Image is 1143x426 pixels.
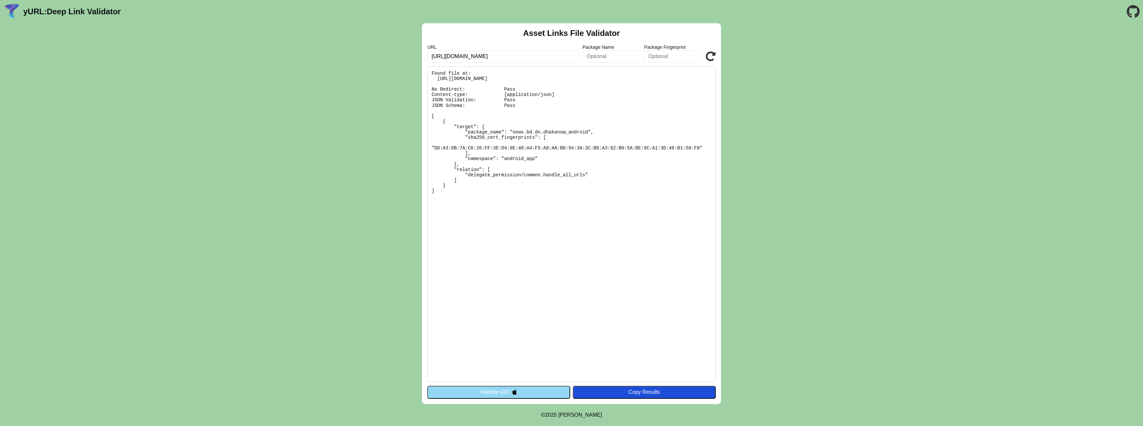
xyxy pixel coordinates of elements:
[23,7,121,16] a: yURL:Deep Link Validator
[644,50,702,62] input: Optional
[3,3,21,20] img: yURL Logo
[541,404,602,426] footer: ©
[427,386,570,398] button: Validate iOS
[573,386,716,398] button: Copy Results
[558,412,602,418] a: Michael Ibragimchayev's Personal Site
[582,44,640,50] label: Package Name
[545,412,557,418] span: 2025
[582,50,640,62] input: Optional
[427,44,578,50] label: URL
[512,389,517,395] img: appleIcon.svg
[427,66,716,382] pre: Found file at: [URL][DOMAIN_NAME] No Redirect: Pass Content-type: [application/json] JSON Validat...
[427,50,578,62] input: Required
[523,29,620,38] h2: Asset Links File Validator
[644,44,702,50] label: Package Fingerprint
[576,389,712,395] div: Copy Results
